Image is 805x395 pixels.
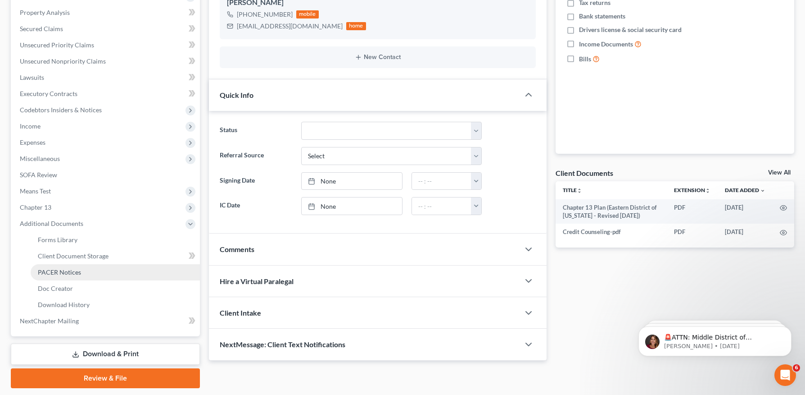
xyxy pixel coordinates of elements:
span: SOFA Review [20,171,57,179]
a: SOFA Review [13,167,200,183]
i: unfold_more [577,188,582,193]
span: Additional Documents [20,220,83,227]
a: Secured Claims [13,21,200,37]
td: Credit Counseling-pdf [556,224,667,240]
a: Property Analysis [13,5,200,21]
span: NextMessage: Client Text Notifications [220,340,345,349]
span: Chapter 13 [20,203,51,211]
a: Download History [31,297,200,313]
span: Unsecured Nonpriority Claims [20,57,106,65]
label: Referral Source [215,147,297,165]
span: Secured Claims [20,25,63,32]
td: PDF [667,199,718,224]
span: Income Documents [579,40,633,49]
input: -- : -- [412,173,471,190]
i: unfold_more [705,188,710,193]
span: Bills [579,55,591,64]
a: None [302,173,402,190]
span: Income [20,122,41,130]
span: Miscellaneous [20,155,60,162]
a: Unsecured Nonpriority Claims [13,53,200,69]
a: PACER Notices [31,264,200,280]
span: Client Intake [220,308,261,317]
label: Signing Date [215,172,297,190]
span: Hire a Virtual Paralegal [220,277,294,285]
span: Comments [220,245,254,253]
span: Expenses [20,138,45,146]
input: -- : -- [412,197,471,215]
a: Lawsuits [13,69,200,86]
a: Executory Contracts [13,86,200,102]
span: Lawsuits [20,73,44,81]
a: Date Added expand_more [725,187,765,193]
span: Executory Contracts [20,90,77,97]
a: Download & Print [11,344,200,365]
span: Bank statements [579,12,625,21]
a: Review & File [11,368,200,388]
div: [EMAIL_ADDRESS][DOMAIN_NAME] [237,22,343,31]
iframe: Intercom notifications message [625,308,805,371]
label: IC Date [215,197,297,215]
a: Extensionunfold_more [674,187,710,193]
td: [DATE] [718,199,773,224]
td: [DATE] [718,224,773,240]
span: Drivers license & social security card [579,25,682,34]
div: mobile [296,10,319,18]
a: NextChapter Mailing [13,313,200,329]
a: Client Document Storage [31,248,200,264]
span: Codebtors Insiders & Notices [20,106,102,114]
button: New Contact [227,54,529,61]
span: Means Test [20,187,51,195]
a: View All [768,170,791,176]
span: Doc Creator [38,285,73,292]
a: Forms Library [31,232,200,248]
a: Doc Creator [31,280,200,297]
span: Unsecured Priority Claims [20,41,94,49]
span: Property Analysis [20,9,70,16]
div: [PHONE_NUMBER] [237,10,293,19]
iframe: Intercom live chat [774,364,796,386]
span: Client Document Storage [38,252,109,260]
a: None [302,197,402,215]
a: Unsecured Priority Claims [13,37,200,53]
span: Forms Library [38,236,77,243]
td: PDF [667,224,718,240]
span: PACER Notices [38,268,81,276]
i: expand_more [760,188,765,193]
span: Quick Info [220,91,253,99]
td: Chapter 13 Plan (Eastern District of [US_STATE] - Revised [DATE]) [556,199,667,224]
span: 6 [793,364,800,372]
div: Client Documents [556,168,613,178]
div: home [346,22,366,30]
span: NextChapter Mailing [20,317,79,325]
label: Status [215,122,297,140]
span: Download History [38,301,90,308]
a: Titleunfold_more [563,187,582,193]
